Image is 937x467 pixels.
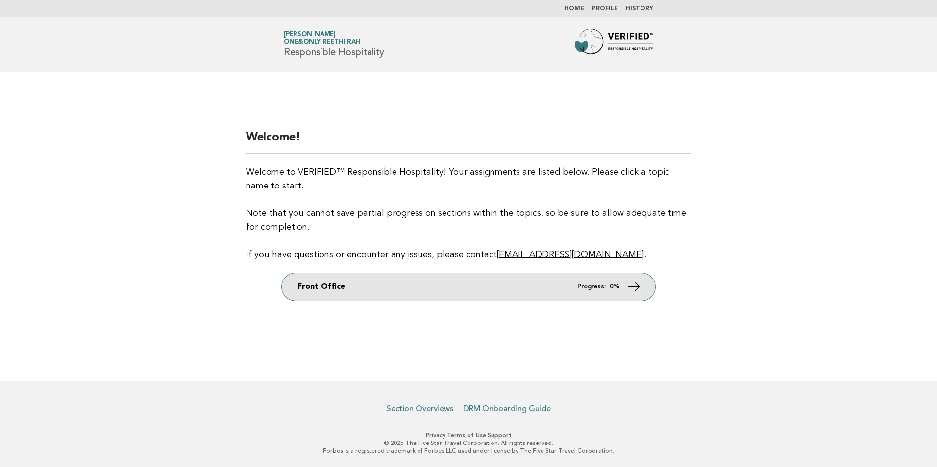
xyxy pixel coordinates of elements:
[284,39,360,46] span: One&Only Reethi Rah
[282,273,655,301] a: Front Office Progress: 0%
[169,447,768,455] p: Forbes is a registered trademark of Forbes LLC used under license by The Five Star Travel Corpora...
[577,283,606,290] em: Progress:
[592,6,618,12] a: Profile
[284,31,360,45] a: [PERSON_NAME]One&Only Reethi Rah
[387,404,453,414] a: Section Overviews
[497,250,644,259] a: [EMAIL_ADDRESS][DOMAIN_NAME]
[447,432,486,439] a: Terms of Use
[463,404,551,414] a: DRM Onboarding Guide
[169,431,768,439] p: · ·
[610,283,620,290] strong: 0%
[626,6,653,12] a: History
[426,432,445,439] a: Privacy
[565,6,584,12] a: Home
[169,439,768,447] p: © 2025 The Five Star Travel Corporation. All rights reserved.
[246,165,691,261] p: Welcome to VERIFIED™ Responsible Hospitality! Your assignments are listed below. Please click a t...
[575,29,653,60] img: Forbes Travel Guide
[246,130,691,154] h2: Welcome!
[284,32,384,57] h1: Responsible Hospitality
[488,432,512,439] a: Support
